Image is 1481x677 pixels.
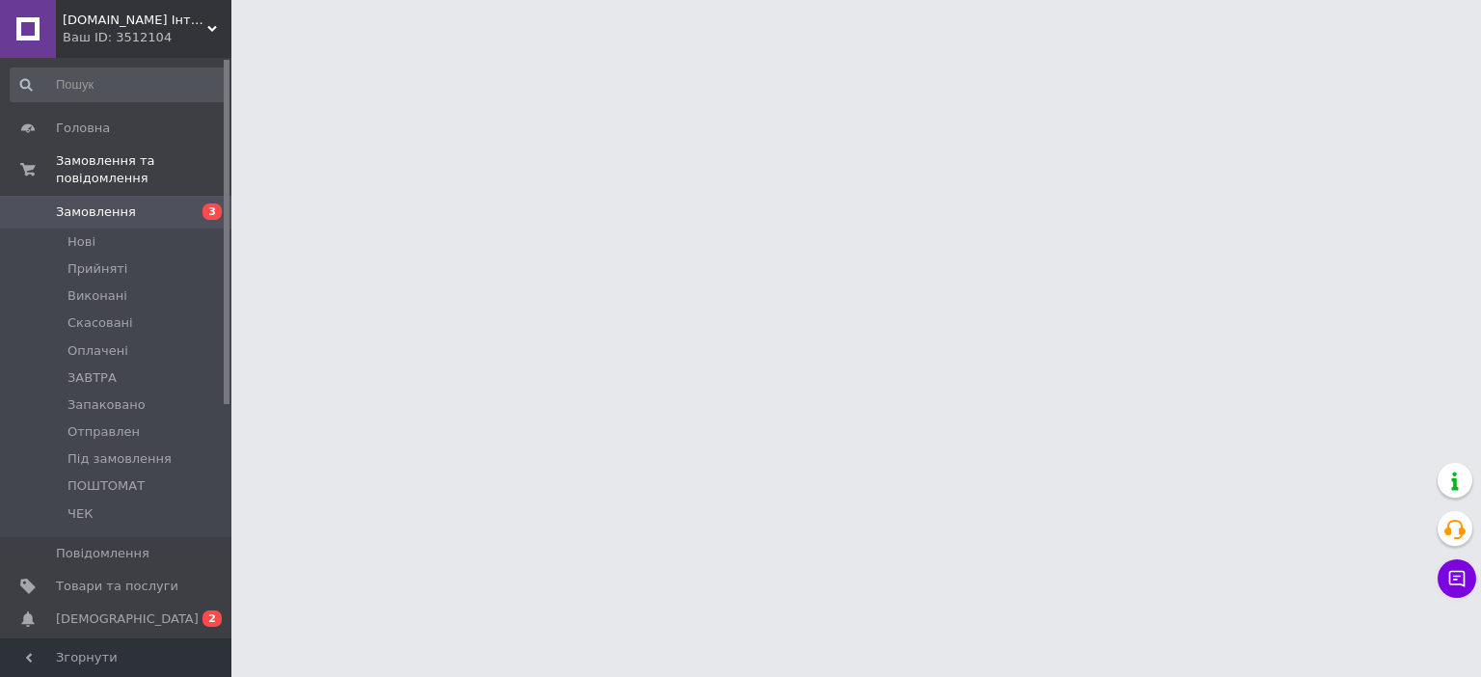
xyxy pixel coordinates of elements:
span: Виконані [67,287,127,305]
span: ЗАВТРА [67,369,117,387]
span: Нові [67,233,95,251]
span: Товари та послуги [56,578,178,595]
span: Запаковано [67,396,146,414]
span: Замовлення [56,203,136,221]
button: Чат з покупцем [1438,559,1476,598]
span: Повідомлення [56,545,149,562]
span: MyDoll.com.ua Інтернет-магазин Іграшок [63,12,207,29]
span: Отправлен [67,423,140,441]
input: Пошук [10,68,228,102]
span: [DEMOGRAPHIC_DATA] [56,610,199,628]
span: Скасовані [67,314,133,332]
span: 2 [202,610,222,627]
span: ЧЕК [67,505,93,523]
span: ПОШТОМАТ [67,477,145,495]
span: Головна [56,120,110,137]
span: Прийняті [67,260,127,278]
span: Оплачені [67,342,128,360]
span: Під замовлення [67,450,172,468]
span: 3 [202,203,222,220]
div: Ваш ID: 3512104 [63,29,231,46]
span: Замовлення та повідомлення [56,152,231,187]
